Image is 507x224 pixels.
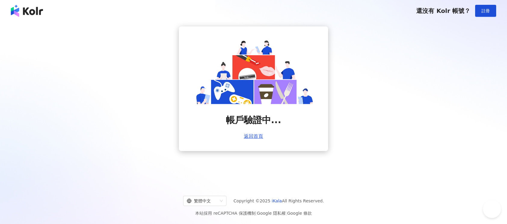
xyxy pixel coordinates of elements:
[187,196,217,206] div: 繁體中文
[286,211,287,216] span: |
[416,7,470,14] span: 還沒有 Kolr 帳號？
[475,5,496,17] button: 註冊
[287,211,312,216] a: Google 條款
[11,5,43,17] img: logo
[483,200,501,218] iframe: Help Scout Beacon - Open
[193,38,314,104] img: account is verifying
[195,210,312,217] span: 本站採用 reCAPTCHA 保護機制
[234,197,324,204] span: Copyright © 2025 All Rights Reserved.
[272,198,282,203] a: iKala
[481,8,490,13] span: 註冊
[257,211,286,216] a: Google 隱私權
[244,134,263,139] a: 返回首頁
[226,114,281,126] span: 帳戶驗證中...
[256,211,257,216] span: |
